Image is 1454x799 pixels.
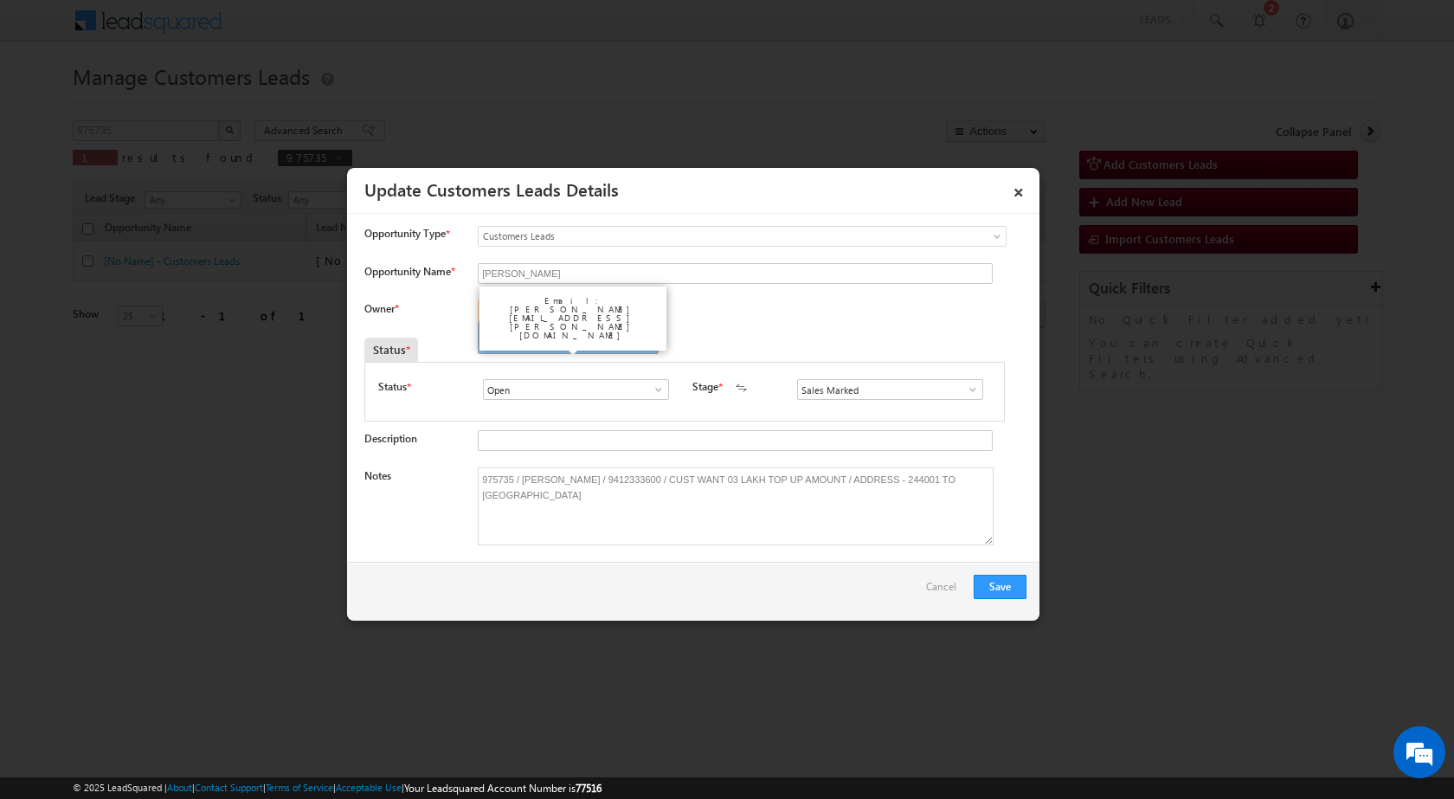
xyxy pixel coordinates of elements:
[479,229,936,244] span: Customers Leads
[974,575,1026,599] button: Save
[364,302,398,315] label: Owner
[483,379,669,400] input: Type to Search
[23,160,316,519] textarea: Type your message and hit 'Enter'
[73,780,602,796] span: © 2025 LeadSquared | | | | |
[797,379,983,400] input: Type to Search
[378,379,407,395] label: Status
[643,381,665,398] a: Show All Items
[167,782,192,793] a: About
[404,782,602,795] span: Your Leadsquared Account Number is
[957,381,979,398] a: Show All Items
[90,91,291,113] div: Chat with us now
[364,432,417,445] label: Description
[364,226,446,242] span: Opportunity Type
[486,292,659,344] div: Email: [PERSON_NAME][EMAIL_ADDRESS][PERSON_NAME][DOMAIN_NAME]
[266,782,333,793] a: Terms of Service
[364,469,391,482] label: Notes
[29,91,73,113] img: d_60004797649_company_0_60004797649
[1004,174,1033,204] a: ×
[692,379,718,395] label: Stage
[364,265,454,278] label: Opportunity Name
[926,575,965,608] a: Cancel
[336,782,402,793] a: Acceptable Use
[364,177,619,201] a: Update Customers Leads Details
[235,533,314,557] em: Start Chat
[364,338,418,362] div: Status
[478,226,1007,247] a: Customers Leads
[576,782,602,795] span: 77516
[284,9,325,50] div: Minimize live chat window
[195,782,263,793] a: Contact Support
